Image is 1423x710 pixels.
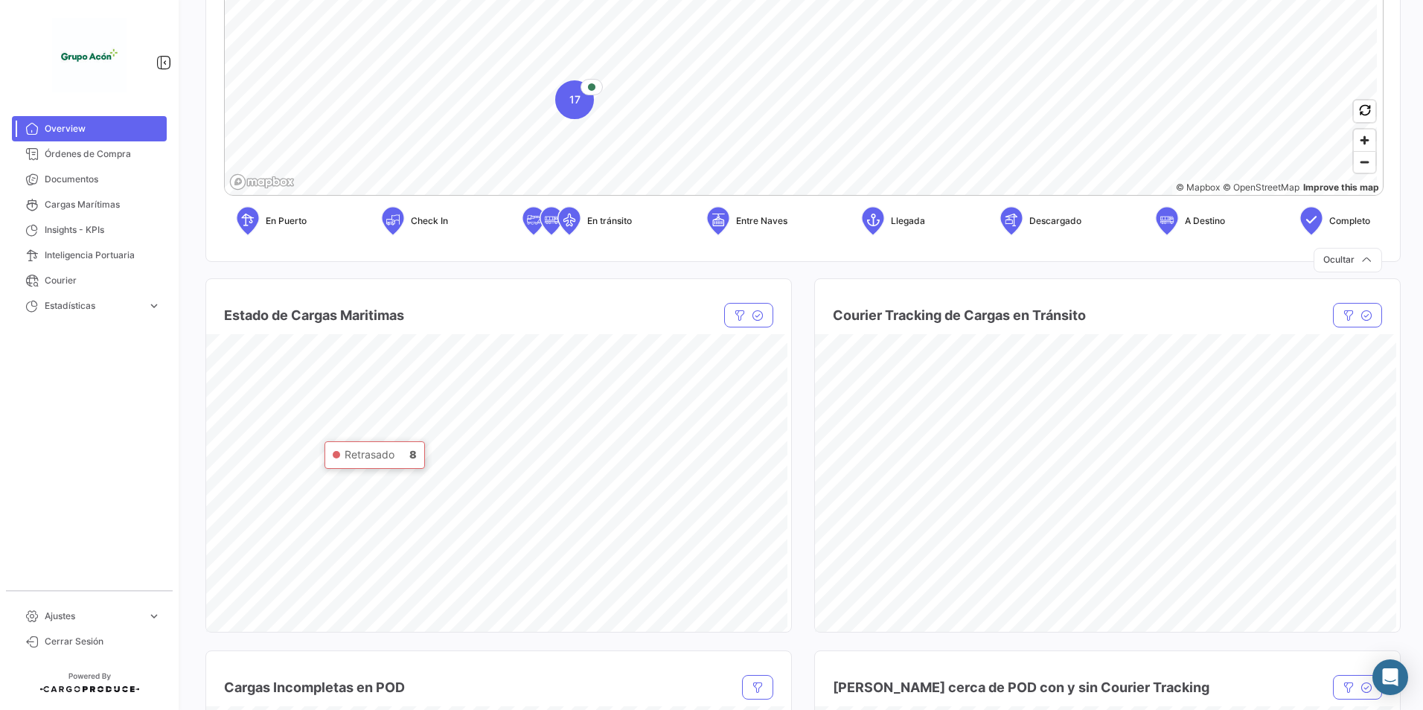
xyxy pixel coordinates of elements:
button: Zoom in [1354,129,1375,151]
h4: Courier Tracking de Cargas en Tránsito [833,305,1086,326]
h4: Estado de Cargas Maritimas [224,305,404,326]
a: Insights - KPIs [12,217,167,243]
span: Cerrar Sesión [45,635,161,648]
a: Inteligencia Portuaria [12,243,167,268]
a: Overview [12,116,167,141]
span: Estadísticas [45,299,141,313]
div: Map marker [555,80,594,119]
span: Overview [45,122,161,135]
a: Mapbox [1176,182,1220,193]
span: Courier [45,274,161,287]
img: 1f3d66c5-6a2d-4a07-a58d-3a8e9bbc88ff.jpeg [52,18,127,92]
div: Abrir Intercom Messenger [1372,659,1408,695]
span: En tránsito [587,214,632,228]
span: Ajustes [45,610,141,623]
span: Documentos [45,173,161,186]
a: OpenStreetMap [1223,182,1299,193]
span: En Puerto [266,214,307,228]
span: Completo [1329,214,1370,228]
a: Mapbox logo [229,173,295,191]
h4: [PERSON_NAME] cerca de POD con y sin Courier Tracking [833,677,1209,698]
span: Inteligencia Portuaria [45,249,161,262]
span: A Destino [1185,214,1225,228]
a: Cargas Marítimas [12,192,167,217]
a: Documentos [12,167,167,192]
span: Llegada [891,214,925,228]
a: Courier [12,268,167,293]
span: expand_more [147,299,161,313]
span: Cargas Marítimas [45,198,161,211]
span: Órdenes de Compra [45,147,161,161]
span: Zoom out [1354,152,1375,173]
span: expand_more [147,610,161,623]
button: Zoom out [1354,151,1375,173]
h4: Cargas Incompletas en POD [224,677,405,698]
span: 17 [569,92,581,107]
span: Insights - KPIs [45,223,161,237]
a: Map feedback [1303,182,1379,193]
span: Entre Naves [736,214,787,228]
span: Check In [411,214,448,228]
button: Ocultar [1314,248,1382,272]
span: Descargado [1029,214,1081,228]
a: Órdenes de Compra [12,141,167,167]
